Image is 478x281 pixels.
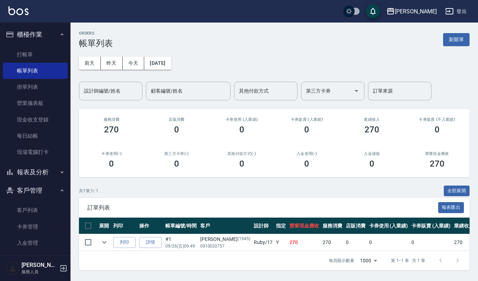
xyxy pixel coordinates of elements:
h3: 0 [174,125,179,135]
th: 展開 [97,218,111,234]
th: 帳單編號/時間 [164,218,198,234]
h3: 帳單列表 [79,38,113,48]
button: Open [351,85,362,96]
td: 0 [410,234,452,251]
a: 現場電腦打卡 [3,144,68,160]
a: 現金收支登錄 [3,112,68,128]
div: [PERSON_NAME] [395,7,437,16]
a: 營業儀表板 [3,95,68,111]
a: 客戶列表 [3,202,68,218]
button: save [366,4,380,18]
p: 0910020757 [200,243,250,249]
h2: 卡券販賣 (入業績) [283,117,331,122]
h3: 0 [304,159,309,169]
th: 卡券使用 (入業績) [367,218,410,234]
td: 270 [321,234,344,251]
a: 打帳單 [3,46,68,63]
h3: 0 [304,125,309,135]
h3: 270 [104,125,119,135]
a: 掛單列表 [3,79,68,95]
h2: 卡券使用(-) [87,151,136,156]
h5: [PERSON_NAME] [22,262,57,269]
button: expand row [99,237,110,248]
button: 前天 [79,57,101,70]
p: 09/26 (五) 09:49 [165,243,197,249]
h3: 服務消費 [87,117,136,122]
img: Logo [8,6,29,15]
button: 報表及分析 [3,163,68,181]
h2: 店販消費 [153,117,201,122]
img: Person [6,261,20,275]
td: 270 [452,234,476,251]
span: 訂單列表 [87,204,438,211]
td: 270 [288,234,321,251]
button: 全部展開 [444,186,470,196]
p: 服務人員 [22,269,57,275]
td: Y [274,234,288,251]
th: 列印 [111,218,137,234]
p: (1945) [238,236,250,243]
th: 操作 [137,218,164,234]
div: 1000 [357,251,380,270]
button: 今天 [123,57,145,70]
th: 業績收入 [452,218,476,234]
td: 0 [344,234,367,251]
h2: 其他付款方式(-) [217,151,266,156]
button: 客戶管理 [3,181,68,200]
td: 0 [367,234,410,251]
a: 每日結帳 [3,128,68,144]
button: [DATE] [144,57,171,70]
a: 新開單 [443,36,470,43]
button: 登出 [442,5,470,18]
button: 新開單 [443,33,470,46]
th: 店販消費 [344,218,367,234]
button: 昨天 [101,57,123,70]
a: 入金管理 [3,235,68,251]
h2: 卡券販賣 (不入業績) [413,117,461,122]
h3: 270 [364,125,379,135]
button: 列印 [113,237,136,248]
h3: 0 [435,125,440,135]
div: [PERSON_NAME] [200,236,250,243]
button: 櫃檯作業 [3,25,68,44]
h2: ORDERS [79,31,113,36]
h3: 270 [430,159,445,169]
th: 服務消費 [321,218,344,234]
th: 客戶 [198,218,252,234]
th: 指定 [274,218,288,234]
td: #1 [164,234,198,251]
a: 卡券管理 [3,219,68,235]
h3: 0 [369,159,374,169]
button: 報表匯出 [438,202,464,213]
h3: 0 [239,159,244,169]
p: 每頁顯示數量 [329,257,354,264]
h2: 第三方卡券(-) [153,151,201,156]
h2: 入金使用(-) [283,151,331,156]
a: 詳情 [139,237,162,248]
h3: 0 [174,159,179,169]
th: 設計師 [252,218,275,234]
button: [PERSON_NAME] [384,4,440,19]
td: Ruby /17 [252,234,275,251]
th: 卡券販賣 (入業績) [410,218,452,234]
p: 第 1–1 筆 共 1 筆 [391,257,425,264]
h3: 0 [109,159,114,169]
a: 報表匯出 [438,204,464,211]
h2: 營業現金應收 [413,151,461,156]
h3: 0 [239,125,244,135]
th: 營業現金應收 [288,218,321,234]
h2: 入金儲值 [348,151,396,156]
p: 共 1 筆, 1 / 1 [79,188,98,194]
h2: 業績收入 [348,117,396,122]
h2: 卡券使用 (入業績) [217,117,266,122]
a: 帳單列表 [3,63,68,79]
